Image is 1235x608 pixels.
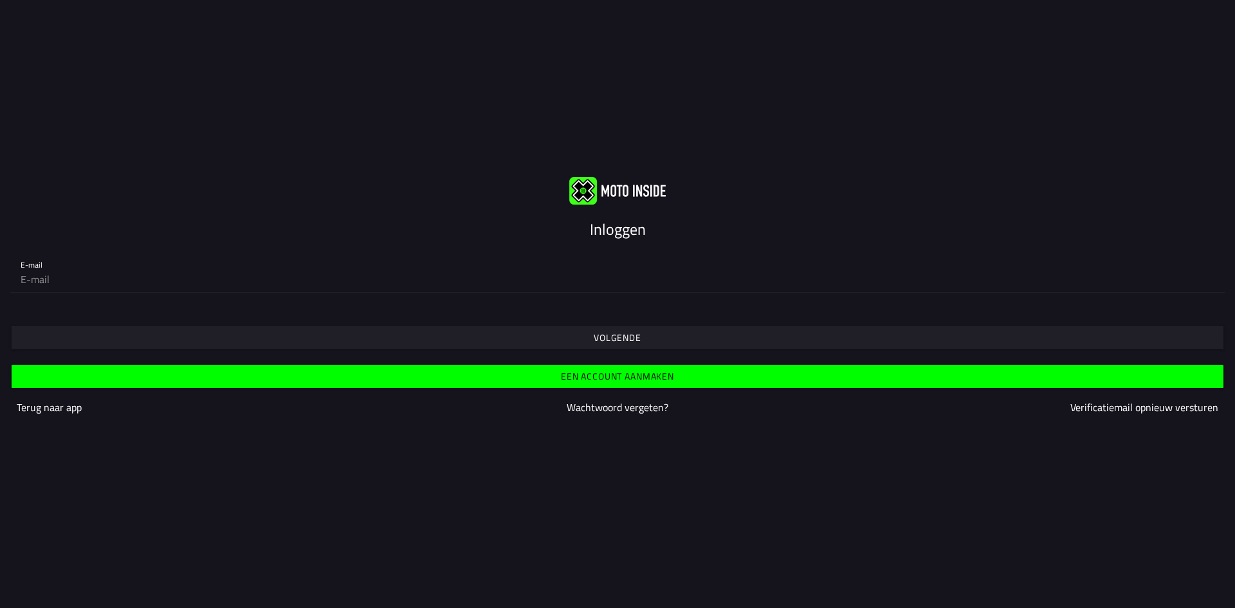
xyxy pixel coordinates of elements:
a: Terug naar app [17,400,82,415]
ion-text: Inloggen [590,217,646,241]
a: Wachtwoord vergeten? [567,400,668,415]
ion-text: Volgende [594,333,641,342]
a: Verificatiemail opnieuw versturen [1070,400,1218,415]
ion-button: Een account aanmaken [12,365,1223,388]
input: E-mail [21,266,1214,292]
